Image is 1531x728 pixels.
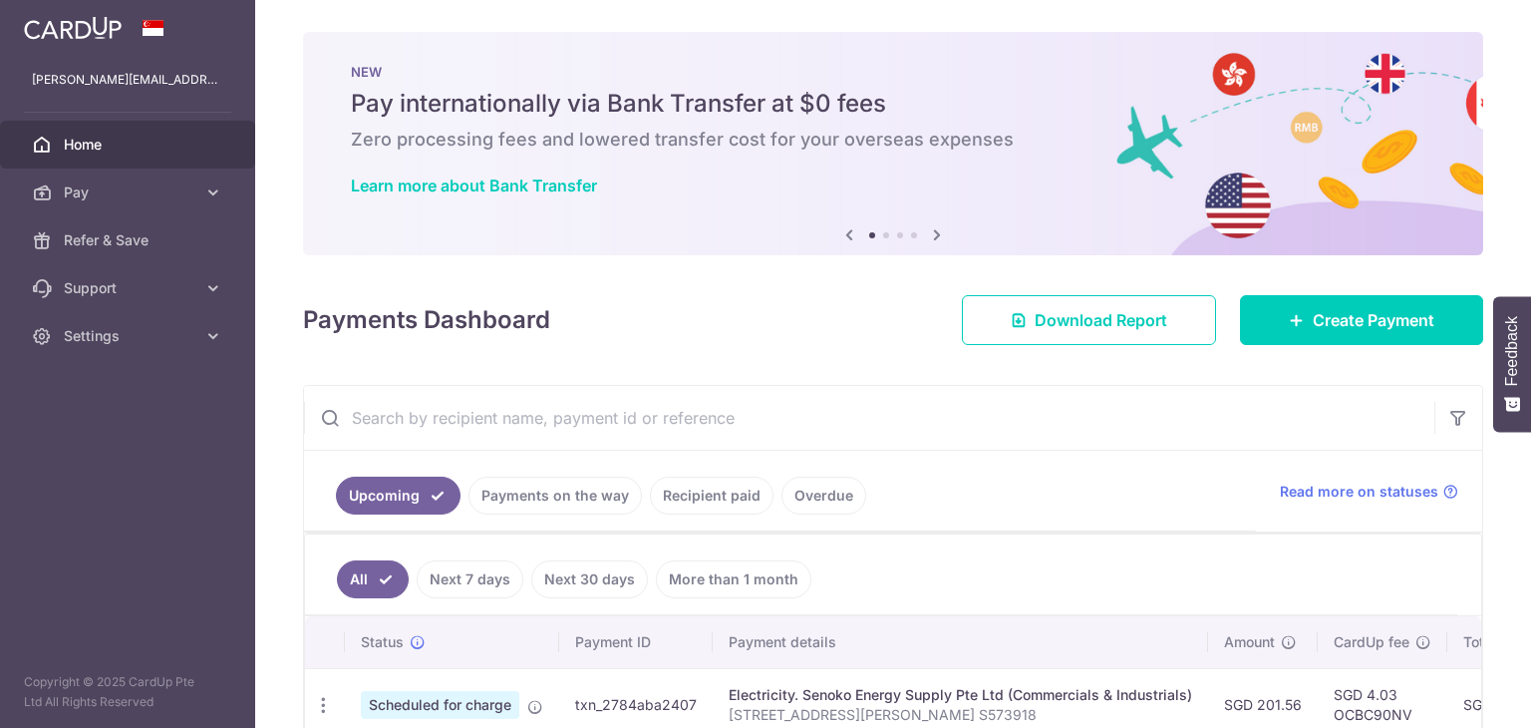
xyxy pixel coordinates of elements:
span: Support [64,278,195,298]
div: Electricity. Senoko Energy Supply Pte Ltd (Commercials & Industrials) [729,685,1192,705]
input: Search by recipient name, payment id or reference [304,386,1434,450]
a: Payments on the way [468,477,642,515]
span: Pay [64,182,195,202]
span: Scheduled for charge [361,691,519,719]
a: Read more on statuses [1280,482,1458,502]
img: CardUp [24,16,122,40]
button: Feedback - Show survey [1493,296,1531,432]
a: More than 1 month [656,560,811,598]
p: NEW [351,64,1435,80]
a: Download Report [962,295,1216,345]
p: [STREET_ADDRESS][PERSON_NAME] S573918 [729,705,1192,725]
a: Overdue [781,477,866,515]
a: Learn more about Bank Transfer [351,176,597,195]
a: Create Payment [1240,295,1483,345]
span: Status [361,632,404,652]
a: Upcoming [336,477,460,515]
a: Next 7 days [417,560,523,598]
h5: Pay internationally via Bank Transfer at $0 fees [351,88,1435,120]
img: Bank transfer banner [303,32,1483,255]
p: [PERSON_NAME][EMAIL_ADDRESS][PERSON_NAME][DOMAIN_NAME] [32,70,223,90]
h6: Zero processing fees and lowered transfer cost for your overseas expenses [351,128,1435,152]
span: Settings [64,326,195,346]
a: Recipient paid [650,477,773,515]
span: Create Payment [1313,308,1434,332]
th: Payment details [713,616,1208,668]
span: Amount [1224,632,1275,652]
span: Home [64,135,195,155]
span: CardUp fee [1334,632,1409,652]
span: Read more on statuses [1280,482,1438,502]
th: Payment ID [559,616,713,668]
span: Feedback [1503,316,1521,386]
span: Download Report [1035,308,1167,332]
span: Refer & Save [64,230,195,250]
a: All [337,560,409,598]
h4: Payments Dashboard [303,302,550,338]
a: Next 30 days [531,560,648,598]
span: Total amt. [1463,632,1529,652]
